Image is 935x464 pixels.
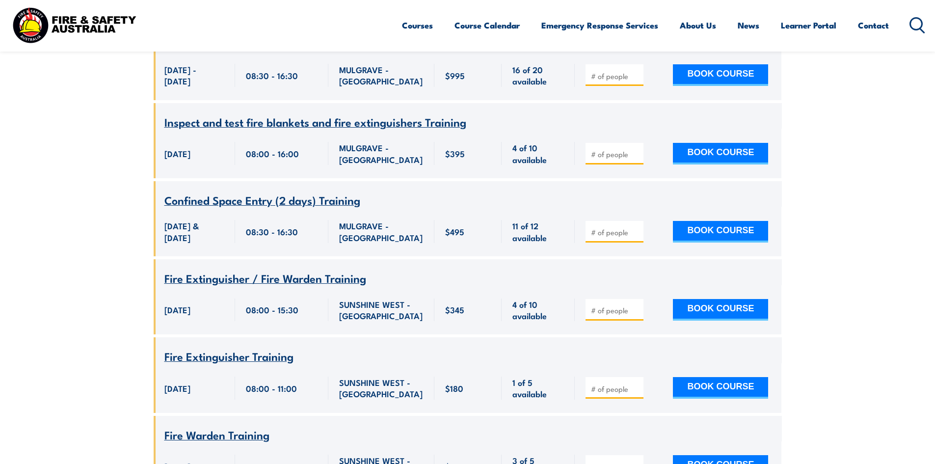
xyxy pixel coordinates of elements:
[164,270,366,286] span: Fire Extinguisher / Fire Warden Training
[246,226,298,237] span: 08:30 - 16:30
[402,12,433,38] a: Courses
[591,384,640,394] input: # of people
[858,12,889,38] a: Contact
[445,382,463,394] span: $180
[591,227,640,237] input: # of people
[673,64,768,86] button: BOOK COURSE
[164,304,190,315] span: [DATE]
[164,348,294,364] span: Fire Extinguisher Training
[164,113,466,130] span: Inspect and test fire blankets and fire extinguishers Training
[673,221,768,243] button: BOOK COURSE
[339,142,424,165] span: MULGRAVE - [GEOGRAPHIC_DATA]
[454,12,520,38] a: Course Calendar
[673,299,768,321] button: BOOK COURSE
[246,70,298,81] span: 08:30 - 16:30
[246,304,298,315] span: 08:00 - 15:30
[339,377,424,400] span: SUNSHINE WEST - [GEOGRAPHIC_DATA]
[680,12,716,38] a: About Us
[512,64,564,87] span: 16 of 20 available
[164,382,190,394] span: [DATE]
[164,116,466,129] a: Inspect and test fire blankets and fire extinguishers Training
[673,377,768,399] button: BOOK COURSE
[781,12,836,38] a: Learner Portal
[164,426,269,443] span: Fire Warden Training
[445,70,465,81] span: $995
[164,191,360,208] span: Confined Space Entry (2 days) Training
[512,142,564,165] span: 4 of 10 available
[591,305,640,315] input: # of people
[339,64,424,87] span: MULGRAVE - [GEOGRAPHIC_DATA]
[591,71,640,81] input: # of people
[164,64,224,87] span: [DATE] - [DATE]
[541,12,658,38] a: Emergency Response Services
[445,148,465,159] span: $395
[738,12,759,38] a: News
[339,299,424,322] span: SUNSHINE WEST - [GEOGRAPHIC_DATA]
[445,226,464,237] span: $495
[164,148,190,159] span: [DATE]
[164,351,294,363] a: Fire Extinguisher Training
[164,194,360,207] a: Confined Space Entry (2 days) Training
[673,143,768,164] button: BOOK COURSE
[591,149,640,159] input: # of people
[164,429,269,441] a: Fire Warden Training
[445,304,464,315] span: $345
[246,382,297,394] span: 08:00 - 11:00
[164,273,366,285] a: Fire Extinguisher / Fire Warden Training
[164,220,224,243] span: [DATE] & [DATE]
[246,148,299,159] span: 08:00 - 16:00
[512,377,564,400] span: 1 of 5 available
[339,220,424,243] span: MULGRAVE - [GEOGRAPHIC_DATA]
[512,220,564,243] span: 11 of 12 available
[512,299,564,322] span: 4 of 10 available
